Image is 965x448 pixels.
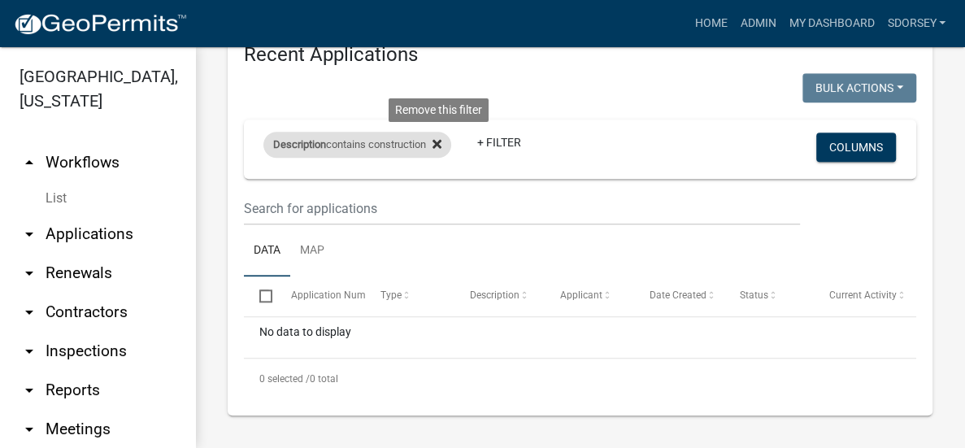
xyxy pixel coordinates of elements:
[275,276,364,315] datatable-header-cell: Application Number
[20,381,39,400] i: arrow_drop_down
[273,138,326,150] span: Description
[20,341,39,361] i: arrow_drop_down
[291,289,380,301] span: Application Number
[560,289,602,301] span: Applicant
[650,289,706,301] span: Date Created
[829,289,897,301] span: Current Activity
[290,225,334,277] a: Map
[244,192,800,225] input: Search for applications
[739,289,767,301] span: Status
[814,276,903,315] datatable-header-cell: Current Activity
[545,276,634,315] datatable-header-cell: Applicant
[20,224,39,244] i: arrow_drop_down
[20,263,39,283] i: arrow_drop_down
[389,98,489,122] div: Remove this filter
[20,302,39,322] i: arrow_drop_down
[259,373,310,385] span: 0 selected /
[244,276,275,315] datatable-header-cell: Select
[724,276,813,315] datatable-header-cell: Status
[380,289,402,301] span: Type
[733,8,782,39] a: Admin
[464,128,534,157] a: + Filter
[244,359,916,399] div: 0 total
[802,73,916,102] button: Bulk Actions
[244,317,916,358] div: No data to display
[880,8,952,39] a: sdorsey
[816,133,896,162] button: Columns
[365,276,454,315] datatable-header-cell: Type
[470,289,519,301] span: Description
[20,153,39,172] i: arrow_drop_up
[634,276,724,315] datatable-header-cell: Date Created
[688,8,733,39] a: Home
[244,225,290,277] a: Data
[782,8,880,39] a: My Dashboard
[454,276,544,315] datatable-header-cell: Description
[244,43,916,67] h4: Recent Applications
[263,132,451,158] div: contains construction
[20,420,39,439] i: arrow_drop_down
